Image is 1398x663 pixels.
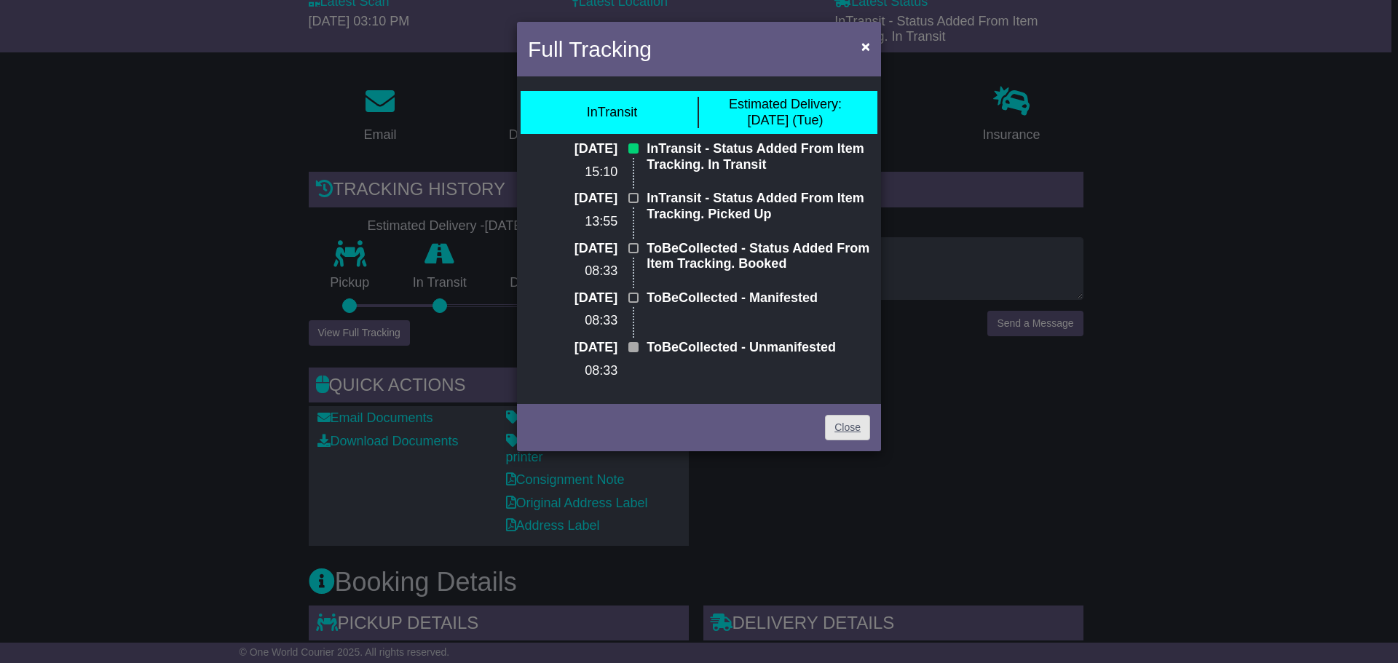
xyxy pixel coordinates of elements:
p: [DATE] [528,241,617,257]
span: × [861,38,870,55]
p: InTransit - Status Added From Item Tracking. Picked Up [647,191,870,222]
p: 08:33 [528,363,617,379]
p: ToBeCollected - Manifested [647,290,870,306]
p: [DATE] [528,340,617,356]
p: InTransit - Status Added From Item Tracking. In Transit [647,141,870,172]
span: Estimated Delivery: [729,97,842,111]
div: [DATE] (Tue) [729,97,842,128]
p: 15:10 [528,164,617,180]
p: [DATE] [528,141,617,157]
h4: Full Tracking [528,33,652,65]
p: [DATE] [528,290,617,306]
p: ToBeCollected - Status Added From Item Tracking. Booked [647,241,870,272]
p: 13:55 [528,214,617,230]
p: [DATE] [528,191,617,207]
div: InTransit [587,105,637,121]
p: ToBeCollected - Unmanifested [647,340,870,356]
button: Close [854,31,877,61]
p: 08:33 [528,313,617,329]
a: Close [825,415,870,440]
p: 08:33 [528,263,617,279]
